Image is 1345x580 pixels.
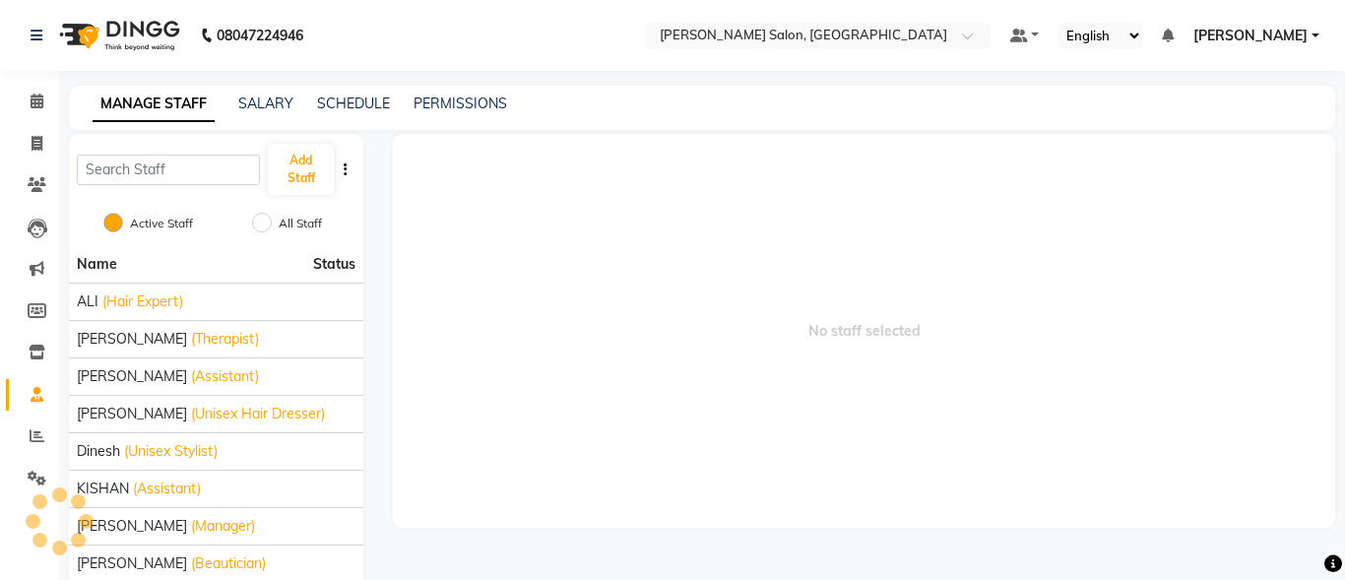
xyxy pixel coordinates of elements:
[191,553,266,574] span: (Beautician)
[124,441,218,462] span: (Unisex Stylist)
[238,95,293,112] a: SALARY
[77,441,120,462] span: dinesh
[191,329,259,350] span: (Therapist)
[77,366,187,387] span: [PERSON_NAME]
[313,254,355,275] span: Status
[191,516,255,537] span: (Manager)
[77,516,187,537] span: [PERSON_NAME]
[93,87,215,122] a: MANAGE STAFF
[77,404,187,424] span: [PERSON_NAME]
[191,366,259,387] span: (Assistant)
[77,155,260,185] input: Search Staff
[1193,26,1308,46] span: [PERSON_NAME]
[77,479,129,499] span: KISHAN
[77,291,98,312] span: ALI
[191,404,325,424] span: (Unisex Hair Dresser)
[77,329,187,350] span: [PERSON_NAME]
[414,95,507,112] a: PERMISSIONS
[317,95,390,112] a: SCHEDULE
[50,8,185,63] img: logo
[133,479,201,499] span: (Assistant)
[268,144,334,195] button: Add Staff
[279,215,322,232] label: All Staff
[130,215,193,232] label: Active Staff
[77,553,187,574] span: [PERSON_NAME]
[102,291,183,312] span: (Hair Expert)
[217,8,303,63] b: 08047224946
[77,255,117,273] span: Name
[393,134,1335,528] span: No staff selected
